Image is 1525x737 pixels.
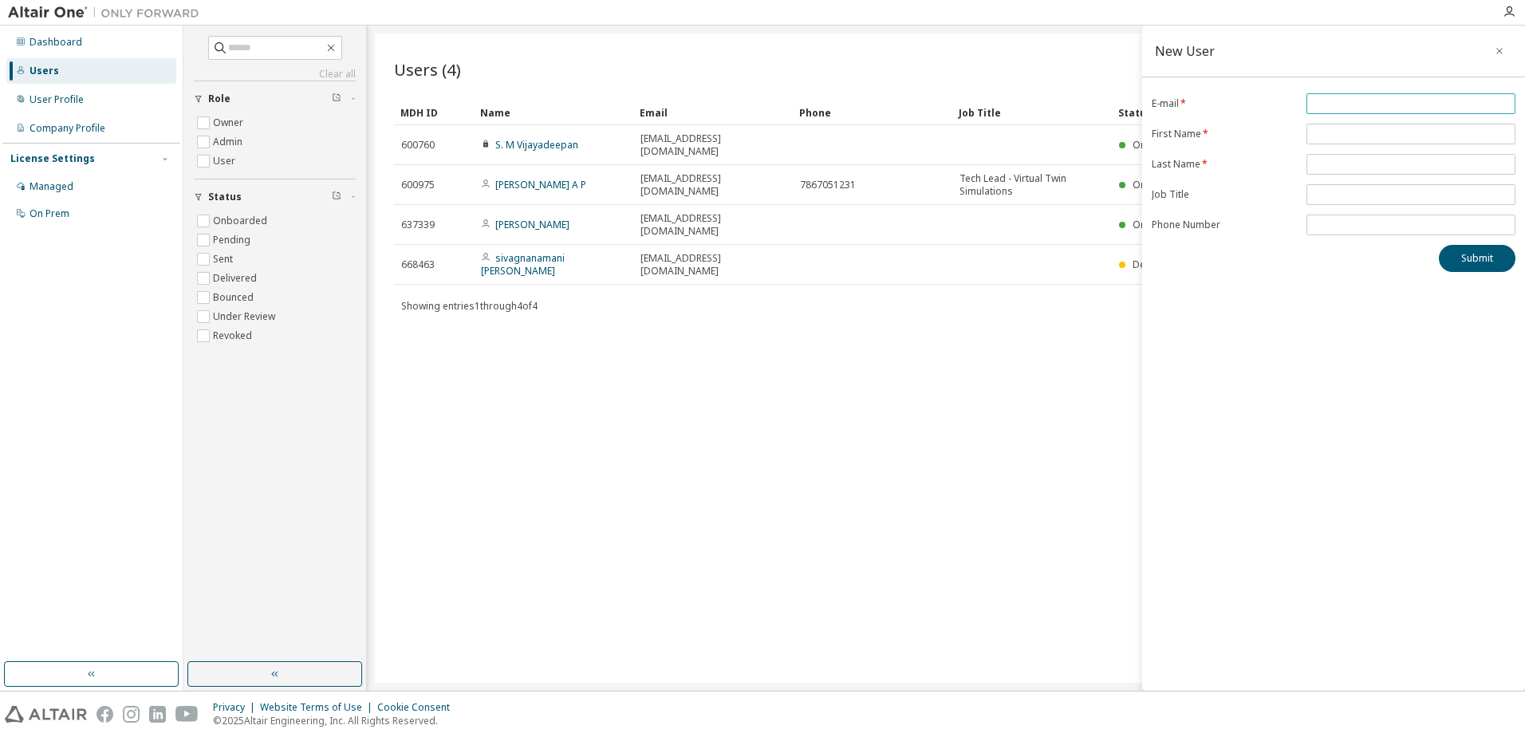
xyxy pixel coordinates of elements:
[194,179,356,215] button: Status
[799,100,946,125] div: Phone
[1133,218,1187,231] span: Onboarded
[481,251,565,278] a: sivagnanamani [PERSON_NAME]
[30,207,69,220] div: On Prem
[1439,245,1515,272] button: Submit
[401,139,435,152] span: 600760
[213,701,260,714] div: Privacy
[213,714,459,727] p: © 2025 Altair Engineering, Inc. All Rights Reserved.
[394,58,461,81] span: Users (4)
[1152,219,1297,231] label: Phone Number
[640,132,786,158] span: [EMAIL_ADDRESS][DOMAIN_NAME]
[213,269,260,288] label: Delivered
[640,100,786,125] div: Email
[401,219,435,231] span: 637339
[401,299,538,313] span: Showing entries 1 through 4 of 4
[30,122,105,135] div: Company Profile
[1152,97,1297,110] label: E-mail
[213,132,246,152] label: Admin
[800,179,856,191] span: 7867051231
[123,706,140,723] img: instagram.svg
[213,250,236,269] label: Sent
[30,93,84,106] div: User Profile
[377,701,459,714] div: Cookie Consent
[213,231,254,250] label: Pending
[401,179,435,191] span: 600975
[213,307,278,326] label: Under Review
[1152,158,1297,171] label: Last Name
[640,252,786,278] span: [EMAIL_ADDRESS][DOMAIN_NAME]
[495,218,569,231] a: [PERSON_NAME]
[30,65,59,77] div: Users
[97,706,113,723] img: facebook.svg
[213,113,246,132] label: Owner
[495,178,586,191] a: [PERSON_NAME] A P
[332,191,341,203] span: Clear filter
[5,706,87,723] img: altair_logo.svg
[1118,100,1415,125] div: Status
[959,100,1105,125] div: Job Title
[260,701,377,714] div: Website Terms of Use
[1152,188,1297,201] label: Job Title
[213,288,257,307] label: Bounced
[8,5,207,21] img: Altair One
[495,138,578,152] a: S. M Vijayadeepan
[208,191,242,203] span: Status
[1155,45,1215,57] div: New User
[208,93,231,105] span: Role
[213,326,255,345] label: Revoked
[960,172,1105,198] span: Tech Lead - Virtual Twin Simulations
[480,100,627,125] div: Name
[213,211,270,231] label: Onboarded
[400,100,467,125] div: MDH ID
[30,36,82,49] div: Dashboard
[640,212,786,238] span: [EMAIL_ADDRESS][DOMAIN_NAME]
[401,258,435,271] span: 668463
[149,706,166,723] img: linkedin.svg
[30,180,73,193] div: Managed
[194,68,356,81] a: Clear all
[175,706,199,723] img: youtube.svg
[640,172,786,198] span: [EMAIL_ADDRESS][DOMAIN_NAME]
[1133,258,1176,271] span: Delivered
[213,152,238,171] label: User
[1152,128,1297,140] label: First Name
[10,152,95,165] div: License Settings
[332,93,341,105] span: Clear filter
[1133,138,1187,152] span: Onboarded
[1133,178,1187,191] span: Onboarded
[194,81,356,116] button: Role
